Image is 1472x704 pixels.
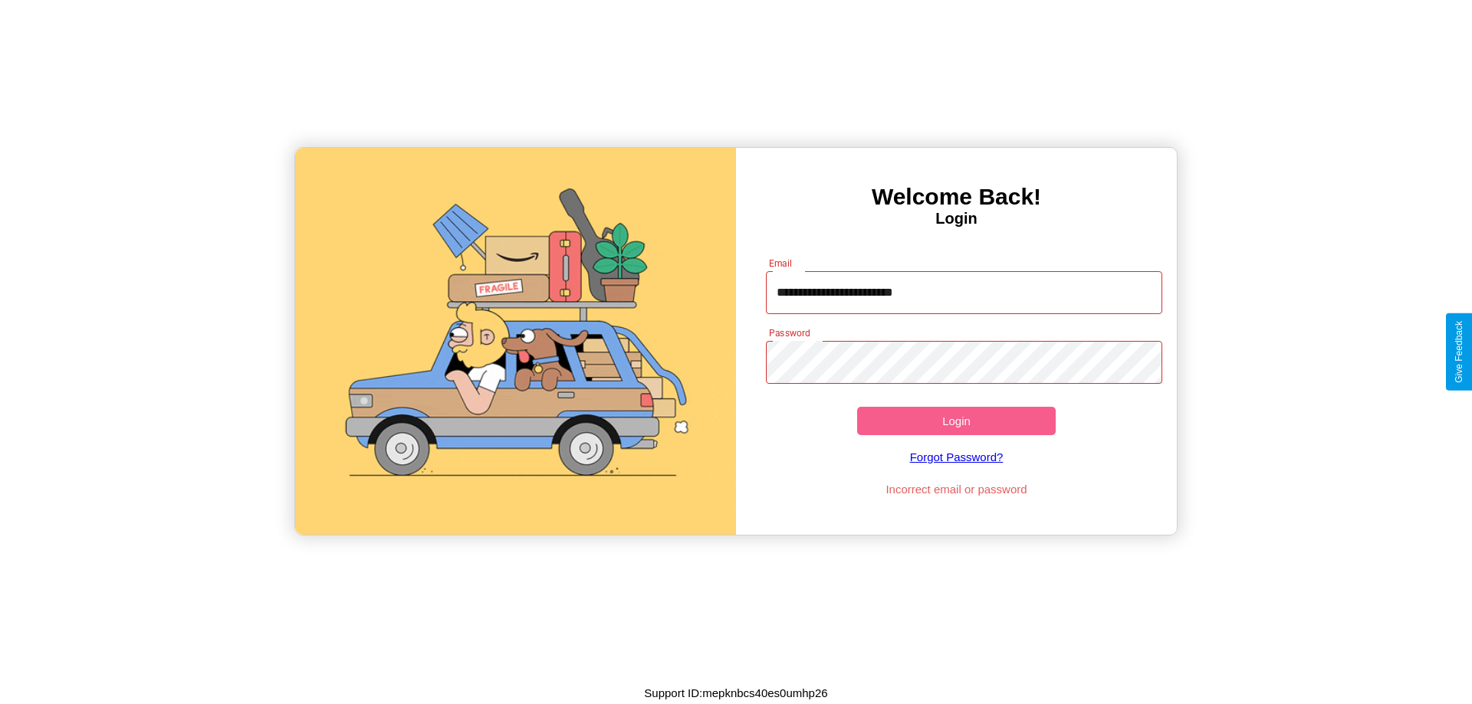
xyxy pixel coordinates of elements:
p: Incorrect email or password [758,479,1155,499]
h3: Welcome Back! [736,184,1177,210]
div: Give Feedback [1454,321,1464,383]
img: gif [295,148,736,535]
label: Email [769,257,793,270]
label: Password [769,326,810,339]
button: Login [857,407,1056,435]
h4: Login [736,210,1177,228]
p: Support ID: mepknbcs40es0umhp26 [644,683,827,703]
a: Forgot Password? [758,435,1155,479]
